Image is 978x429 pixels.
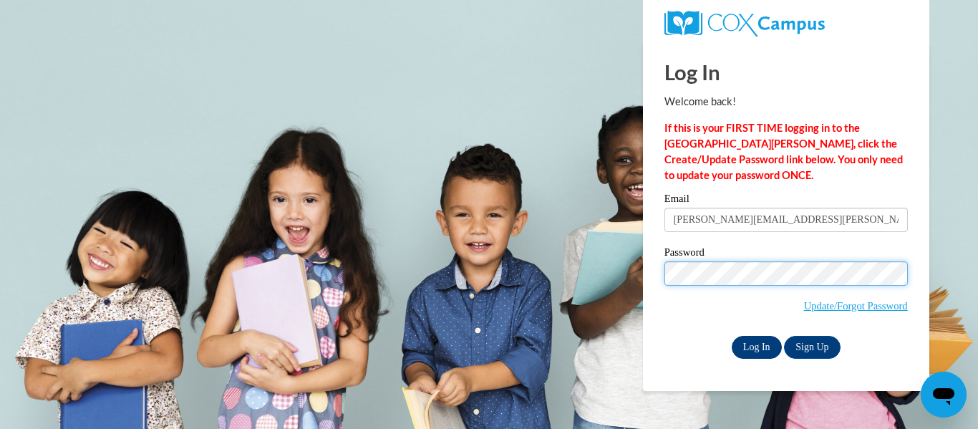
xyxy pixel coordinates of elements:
iframe: Button to launch messaging window [921,372,967,418]
label: Password [664,247,908,261]
a: Sign Up [784,336,840,359]
p: Welcome back! [664,94,908,110]
img: COX Campus [664,11,825,37]
a: Update/Forgot Password [804,300,908,312]
a: COX Campus [664,11,908,37]
input: Log In [732,336,782,359]
h1: Log In [664,57,908,87]
label: Email [664,193,908,208]
strong: If this is your FIRST TIME logging in to the [GEOGRAPHIC_DATA][PERSON_NAME], click the Create/Upd... [664,122,903,181]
